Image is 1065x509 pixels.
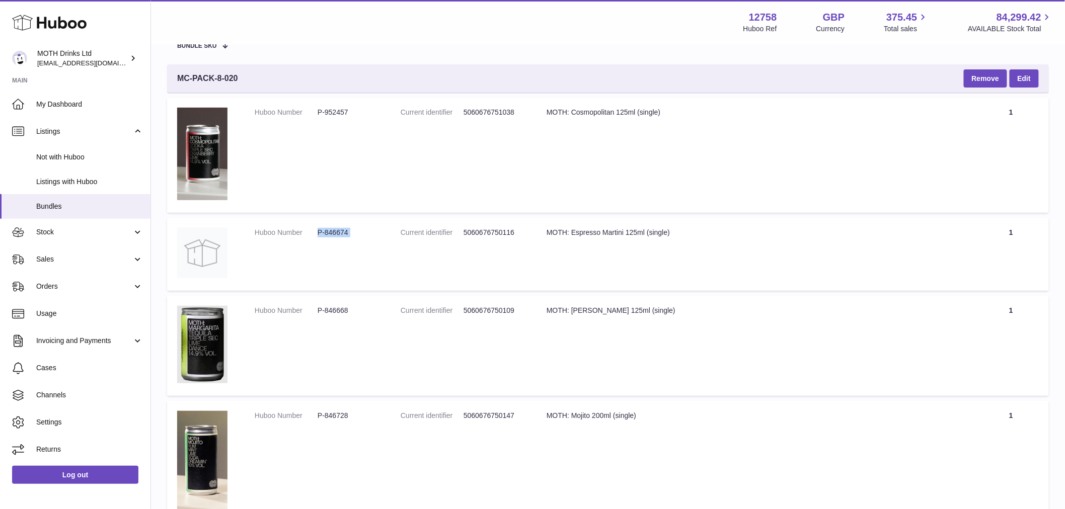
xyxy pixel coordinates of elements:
[177,73,238,84] span: MC-PACK-8-020
[36,254,132,264] span: Sales
[12,466,138,484] a: Log out
[743,24,777,34] div: Huboo Ref
[36,152,143,162] span: Not with Huboo
[884,24,929,34] span: Total sales
[36,100,143,109] span: My Dashboard
[997,11,1041,24] span: 84,299.42
[318,306,381,315] dd: P-846668
[177,306,227,383] img: MOTH: Margarita 125ml (single)
[36,127,132,136] span: Listings
[36,390,143,400] span: Channels
[973,98,1049,213] td: 1
[401,108,464,117] dt: Current identifier
[318,411,381,420] dd: P-846728
[464,108,526,117] dd: 5060676751038
[255,108,318,117] dt: Huboo Number
[36,363,143,373] span: Cases
[255,306,318,315] dt: Huboo Number
[749,11,777,24] strong: 12758
[36,282,132,291] span: Orders
[177,228,227,278] img: MOTH: Espresso Martini 125ml (single)
[36,227,132,237] span: Stock
[823,11,845,24] strong: GBP
[255,411,318,420] dt: Huboo Number
[255,228,318,237] dt: Huboo Number
[36,417,143,427] span: Settings
[177,108,227,200] img: MOTH: Cosmopolitan 125ml (single)
[547,228,963,237] div: MOTH: Espresso Martini 125ml (single)
[36,445,143,454] span: Returns
[12,51,27,66] img: internalAdmin-12758@internal.huboo.com
[973,296,1049,396] td: 1
[547,411,963,420] div: MOTH: Mojito 200ml (single)
[464,411,526,420] dd: 5060676750147
[401,228,464,237] dt: Current identifier
[37,59,148,67] span: [EMAIL_ADDRESS][DOMAIN_NAME]
[37,49,128,68] div: MOTH Drinks Ltd
[547,306,963,315] div: MOTH: [PERSON_NAME] 125ml (single)
[884,11,929,34] a: 375.45 Total sales
[36,202,143,211] span: Bundles
[401,306,464,315] dt: Current identifier
[318,108,381,117] dd: P-952457
[318,228,381,237] dd: P-846674
[968,24,1053,34] span: AVAILABLE Stock Total
[177,43,217,49] span: Bundle SKU
[886,11,917,24] span: 375.45
[968,11,1053,34] a: 84,299.42 AVAILABLE Stock Total
[36,309,143,318] span: Usage
[401,411,464,420] dt: Current identifier
[1010,69,1039,88] a: Edit
[36,177,143,187] span: Listings with Huboo
[816,24,845,34] div: Currency
[964,69,1007,88] button: Remove
[464,228,526,237] dd: 5060676750116
[464,306,526,315] dd: 5060676750109
[547,108,963,117] div: MOTH: Cosmopolitan 125ml (single)
[36,336,132,346] span: Invoicing and Payments
[973,218,1049,291] td: 1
